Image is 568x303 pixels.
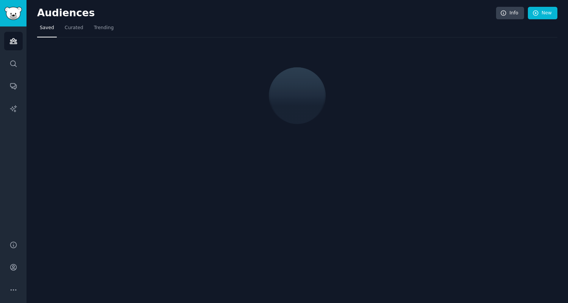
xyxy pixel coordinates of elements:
span: Curated [65,25,83,31]
span: Saved [40,25,54,31]
span: Trending [94,25,114,31]
a: New [528,7,557,20]
a: Trending [91,22,116,37]
img: GummySearch logo [5,7,22,20]
a: Info [496,7,524,20]
a: Saved [37,22,57,37]
a: Curated [62,22,86,37]
h2: Audiences [37,7,496,19]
